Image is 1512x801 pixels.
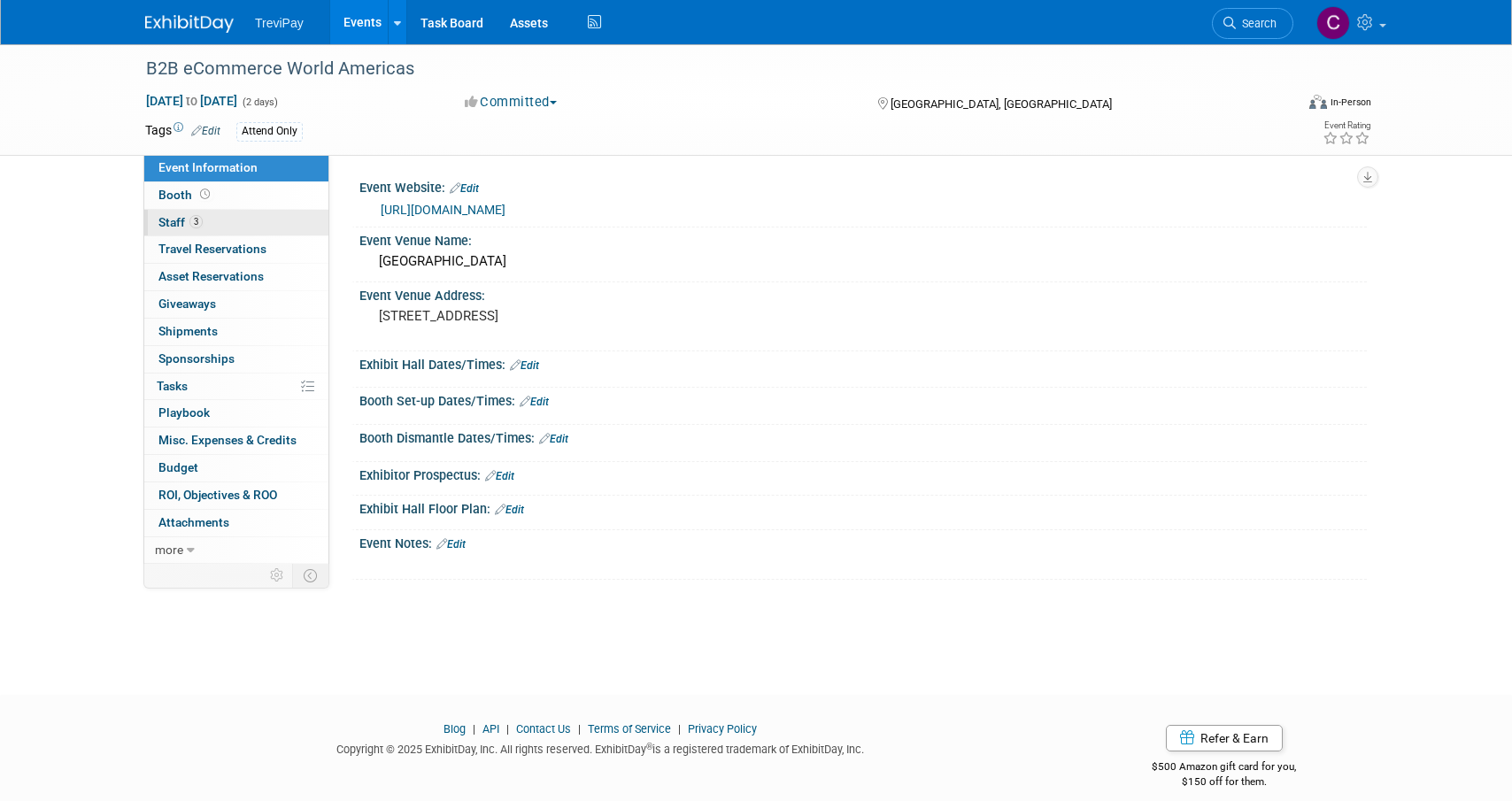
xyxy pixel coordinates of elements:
a: Edit [485,470,514,482]
span: [DATE] [DATE] [145,93,238,109]
div: Attend Only [236,122,303,141]
a: Shipments [144,319,328,345]
div: Exhibit Hall Floor Plan: [359,496,1367,519]
div: Booth Set-up Dates/Times: [359,388,1367,411]
a: Sponsorships [144,346,328,373]
img: ExhibitDay [145,15,234,33]
span: Budget [158,460,198,474]
a: Blog [444,722,466,736]
div: Event Venue Address: [359,282,1367,304]
div: Booth Dismantle Dates/Times: [359,425,1367,448]
a: Tasks [144,374,328,400]
div: Exhibitor Prospectus: [359,462,1367,485]
pre: [STREET_ADDRESS] [379,308,760,324]
img: Celia Ahrens [1316,6,1350,40]
span: Asset Reservations [158,269,264,283]
div: B2B eCommerce World Americas [140,53,1267,85]
a: Edit [520,396,549,408]
span: (2 days) [241,96,278,108]
a: Edit [191,125,220,137]
span: Search [1236,17,1277,30]
a: Search [1212,8,1293,39]
a: Travel Reservations [144,236,328,263]
a: Edit [539,433,568,445]
span: ROI, Objectives & ROO [158,488,277,502]
span: Giveaways [158,297,216,311]
td: Personalize Event Tab Strip [262,564,293,587]
div: Copyright © 2025 ExhibitDay, Inc. All rights reserved. ExhibitDay is a registered trademark of Ex... [145,737,1055,758]
td: Toggle Event Tabs [293,564,329,587]
a: Asset Reservations [144,264,328,290]
a: Budget [144,455,328,481]
span: | [574,722,585,736]
span: Misc. Expenses & Credits [158,433,297,447]
span: | [674,722,685,736]
div: Exhibit Hall Dates/Times: [359,351,1367,374]
span: | [502,722,513,736]
span: Tasks [157,379,188,393]
span: Booth not reserved yet [197,188,213,201]
span: Booth [158,188,213,202]
div: Event Venue Name: [359,227,1367,250]
sup: ® [646,742,652,751]
a: Giveaways [144,291,328,318]
div: Event Website: [359,174,1367,197]
div: In-Person [1330,96,1371,109]
a: Edit [510,359,539,372]
div: $500 Amazon gift card for you, [1082,748,1368,789]
div: Event Rating [1323,121,1370,130]
td: Tags [145,121,220,142]
a: Misc. Expenses & Credits [144,427,328,454]
span: Travel Reservations [158,242,266,256]
span: 3 [189,215,203,228]
a: Edit [436,538,466,551]
span: Attachments [158,515,229,529]
div: [GEOGRAPHIC_DATA] [373,248,1354,275]
span: Event Information [158,160,258,174]
a: Terms of Service [588,722,671,736]
img: Format-Inperson.png [1309,95,1327,109]
span: Playbook [158,405,210,420]
a: Event Information [144,155,328,181]
div: Event Notes: [359,530,1367,553]
a: Edit [495,504,524,516]
a: [URL][DOMAIN_NAME] [381,203,505,217]
a: API [482,722,499,736]
a: ROI, Objectives & ROO [144,482,328,509]
span: Shipments [158,324,218,338]
span: [GEOGRAPHIC_DATA], [GEOGRAPHIC_DATA] [891,97,1112,111]
span: | [468,722,480,736]
a: more [144,537,328,564]
a: Edit [450,182,479,195]
div: Event Format [1189,92,1371,119]
a: Attachments [144,510,328,536]
button: Committed [459,93,564,112]
span: Staff [158,215,203,229]
span: TreviPay [255,16,304,30]
span: Sponsorships [158,351,235,366]
a: Privacy Policy [688,722,757,736]
a: Playbook [144,400,328,427]
span: to [183,94,200,108]
a: Contact Us [516,722,571,736]
a: Refer & Earn [1166,725,1283,751]
a: Staff3 [144,210,328,236]
a: Booth [144,182,328,209]
div: $150 off for them. [1082,774,1368,789]
span: more [155,543,183,557]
